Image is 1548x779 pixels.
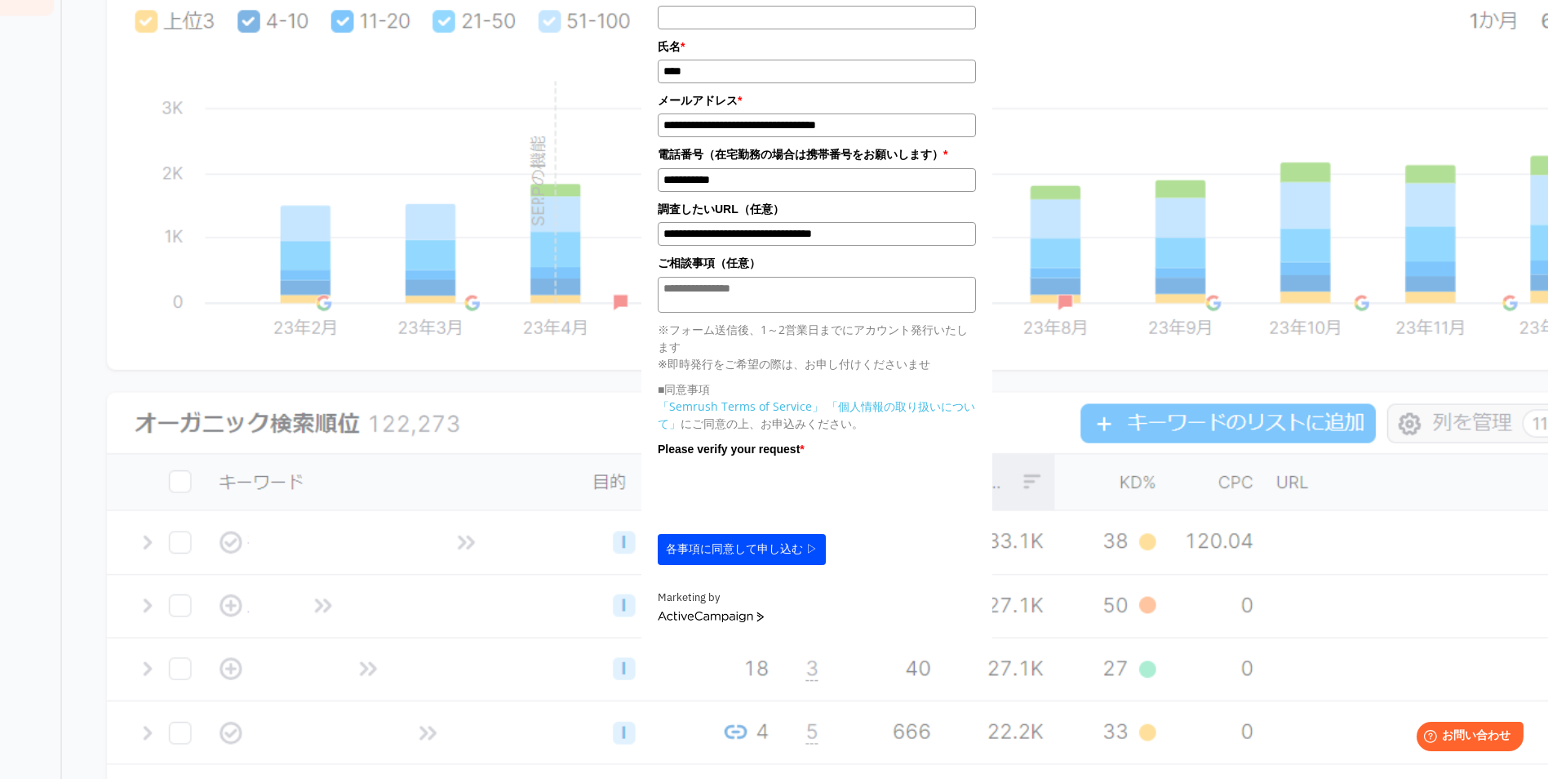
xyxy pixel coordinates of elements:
p: ※フォーム送信後、1～2営業日までにアカウント発行いたします ※即時発行をご希望の際は、お申し付けくださいませ [658,321,976,372]
a: 「個人情報の取り扱いについて」 [658,398,975,431]
label: ご相談事項（任意） [658,254,976,272]
a: 「Semrush Terms of Service」 [658,398,823,414]
label: 電話番号（在宅勤務の場合は携帯番号をお願いします） [658,145,976,163]
div: Marketing by [658,590,976,607]
label: Please verify your request [658,440,976,458]
label: 氏名 [658,38,976,56]
p: ■同意事項 [658,381,976,398]
iframe: reCAPTCHA [658,462,906,526]
label: 調査したいURL（任意） [658,200,976,218]
button: 各事項に同意して申し込む ▷ [658,534,826,565]
iframe: Help widget launcher [1403,715,1530,761]
p: にご同意の上、お申込みください。 [658,398,976,432]
label: メールアドレス [658,91,976,109]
